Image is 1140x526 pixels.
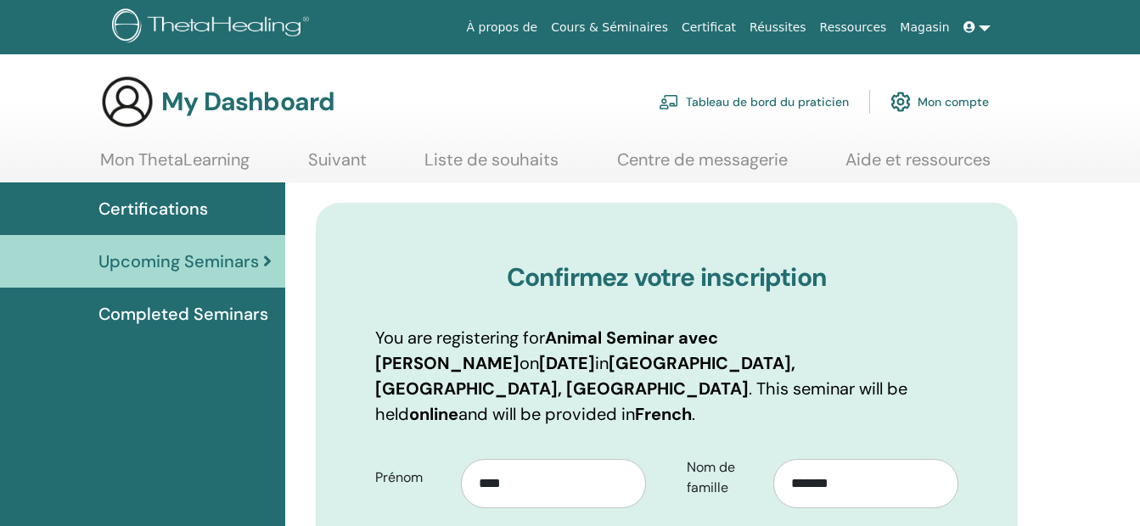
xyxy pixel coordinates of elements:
a: À propos de [460,12,545,43]
label: Nom de famille [674,451,773,504]
a: Certificat [675,12,743,43]
h3: My Dashboard [161,87,334,117]
b: French [635,403,692,425]
b: online [409,403,458,425]
img: generic-user-icon.jpg [100,75,154,129]
img: chalkboard-teacher.svg [659,94,679,109]
a: Liste de souhaits [424,149,559,182]
b: [DATE] [539,352,595,374]
label: Prénom [362,462,462,494]
img: cog.svg [890,87,911,116]
a: Cours & Séminaires [544,12,675,43]
img: logo.png [112,8,315,47]
a: Centre de messagerie [617,149,788,182]
p: You are registering for on in . This seminar will be held and will be provided in . [375,325,958,427]
a: Suivant [308,149,367,182]
a: Tableau de bord du praticien [659,83,849,120]
span: Upcoming Seminars [98,249,259,274]
a: Magasin [893,12,956,43]
a: Mon ThetaLearning [100,149,250,182]
a: Réussites [743,12,812,43]
a: Mon compte [890,83,989,120]
span: Certifications [98,196,208,221]
h3: Confirmez votre inscription [375,262,958,293]
a: Ressources [813,12,894,43]
b: Animal Seminar avec [PERSON_NAME] [375,327,718,374]
span: Completed Seminars [98,301,268,327]
a: Aide et ressources [845,149,991,182]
